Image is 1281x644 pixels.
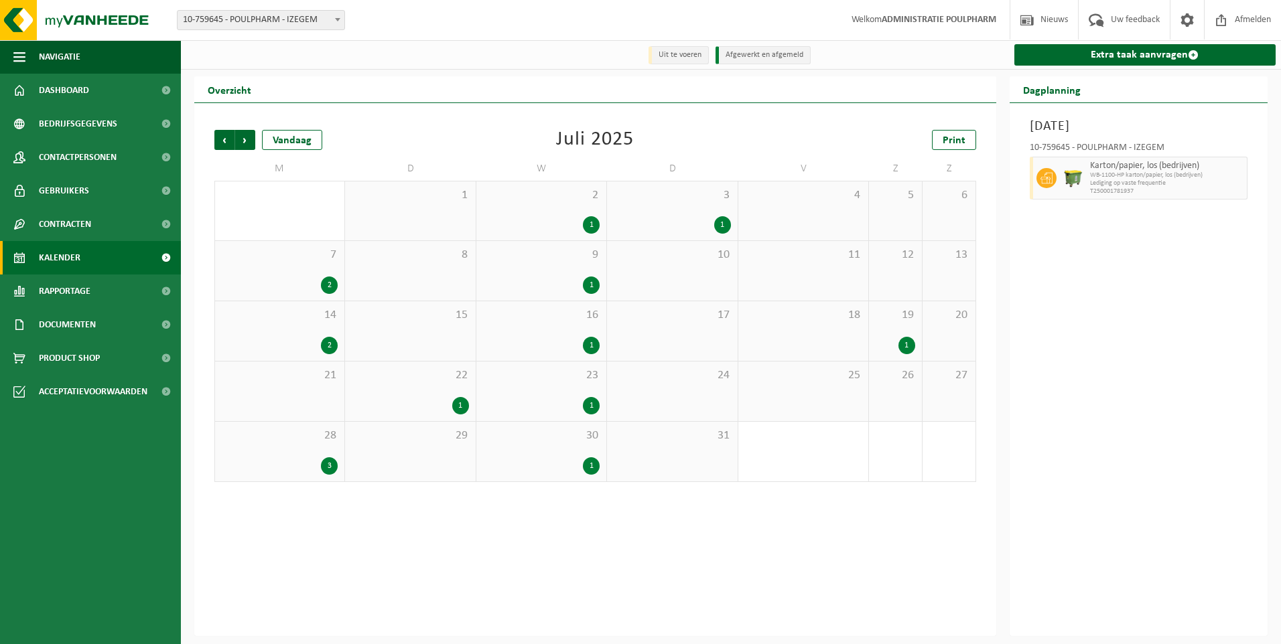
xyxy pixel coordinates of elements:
[583,216,600,234] div: 1
[649,46,709,64] li: Uit te voeren
[352,308,468,323] span: 15
[352,248,468,262] span: 8
[222,308,338,323] span: 14
[39,74,89,107] span: Dashboard
[716,46,811,64] li: Afgewerkt en afgemeld
[178,11,344,29] span: 10-759645 - POULPHARM - IZEGEM
[39,174,89,208] span: Gebruikers
[1090,161,1244,171] span: Karton/papier, los (bedrijven)
[923,157,976,181] td: Z
[898,337,915,354] div: 1
[1030,116,1248,137] h3: [DATE]
[583,337,600,354] div: 1
[583,457,600,475] div: 1
[177,10,345,30] span: 10-759645 - POULPHARM - IZEGEM
[222,368,338,383] span: 21
[39,141,117,174] span: Contactpersonen
[876,308,915,323] span: 19
[39,375,147,408] span: Acceptatievoorwaarden
[876,188,915,203] span: 5
[222,428,338,443] span: 28
[352,428,468,443] span: 29
[607,157,738,181] td: D
[194,76,265,102] h2: Overzicht
[1090,187,1244,195] span: T250001781937
[556,130,634,150] div: Juli 2025
[876,248,915,262] span: 12
[714,216,731,234] div: 1
[345,157,476,181] td: D
[583,276,600,294] div: 1
[214,157,345,181] td: M
[476,157,607,181] td: W
[483,428,600,443] span: 30
[745,248,862,262] span: 11
[39,274,90,308] span: Rapportage
[1090,179,1244,187] span: Lediging op vaste frequentie
[1014,44,1276,66] a: Extra taak aanvragen
[614,368,730,383] span: 24
[929,248,969,262] span: 13
[876,368,915,383] span: 26
[745,188,862,203] span: 4
[483,308,600,323] span: 16
[321,457,338,475] div: 3
[39,40,80,74] span: Navigatie
[483,248,600,262] span: 9
[745,308,862,323] span: 18
[235,130,255,150] span: Volgende
[39,208,91,241] span: Contracten
[614,308,730,323] span: 17
[745,368,862,383] span: 25
[214,130,234,150] span: Vorige
[222,248,338,262] span: 7
[738,157,869,181] td: V
[614,188,730,203] span: 3
[39,241,80,274] span: Kalender
[1010,76,1094,102] h2: Dagplanning
[262,130,322,150] div: Vandaag
[1090,171,1244,179] span: WB-1100-HP karton/papier, los (bedrijven)
[583,397,600,414] div: 1
[321,276,338,294] div: 2
[483,188,600,203] span: 2
[1030,143,1248,157] div: 10-759645 - POULPHARM - IZEGEM
[1063,168,1083,188] img: WB-1100-HPE-GN-50
[929,188,969,203] span: 6
[614,248,730,262] span: 10
[321,337,338,354] div: 2
[869,157,923,181] td: Z
[39,308,96,341] span: Documenten
[932,130,976,150] a: Print
[614,428,730,443] span: 31
[929,308,969,323] span: 20
[39,341,100,375] span: Product Shop
[943,135,965,146] span: Print
[352,188,468,203] span: 1
[352,368,468,383] span: 22
[882,15,996,25] strong: ADMINISTRATIE POULPHARM
[452,397,469,414] div: 1
[483,368,600,383] span: 23
[39,107,117,141] span: Bedrijfsgegevens
[929,368,969,383] span: 27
